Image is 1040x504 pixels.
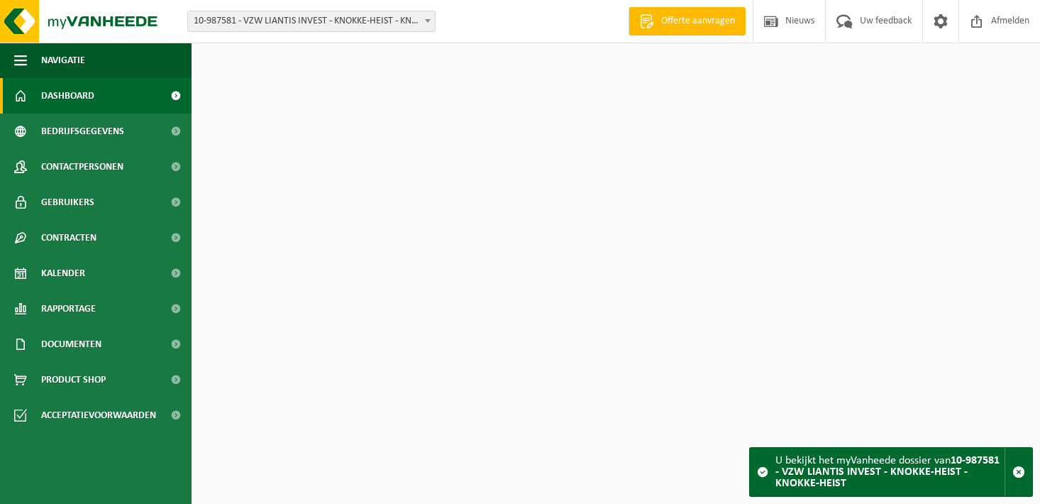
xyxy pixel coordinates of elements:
span: Dashboard [41,78,94,114]
span: Contracten [41,220,96,256]
span: 10-987581 - VZW LIANTIS INVEST - KNOKKE-HEIST - KNOKKE-HEIST [187,11,436,32]
span: Gebruikers [41,185,94,220]
span: Contactpersonen [41,149,123,185]
span: Acceptatievoorwaarden [41,398,156,433]
span: Product Shop [41,362,106,398]
span: Rapportage [41,291,96,327]
span: 10-987581 - VZW LIANTIS INVEST - KNOKKE-HEIST - KNOKKE-HEIST [188,11,435,31]
span: Documenten [41,327,101,362]
span: Kalender [41,256,85,291]
a: Offerte aanvragen [629,7,746,35]
strong: 10-987581 - VZW LIANTIS INVEST - KNOKKE-HEIST - KNOKKE-HEIST [775,455,1000,489]
div: U bekijkt het myVanheede dossier van [775,448,1005,496]
span: Offerte aanvragen [658,14,738,28]
span: Bedrijfsgegevens [41,114,124,149]
span: Navigatie [41,43,85,78]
